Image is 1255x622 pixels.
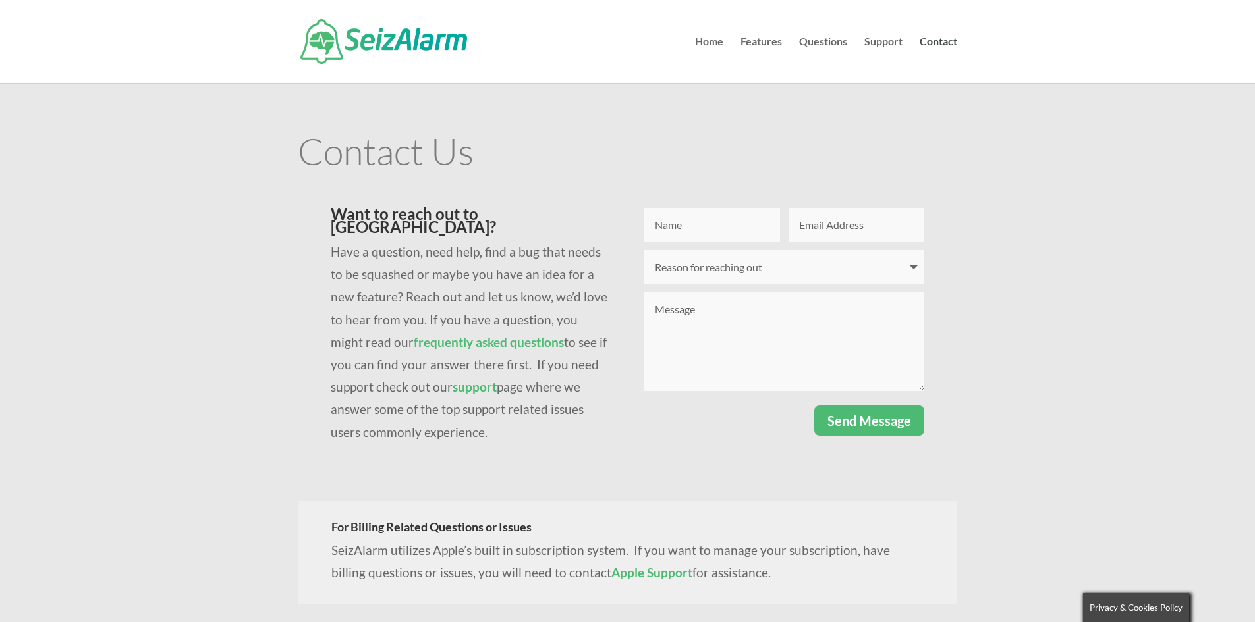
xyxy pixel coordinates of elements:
[695,37,723,83] a: Home
[414,334,564,350] a: frequently asked questions
[1090,602,1183,613] span: Privacy & Cookies Policy
[611,565,692,580] a: Apple Support
[331,539,924,584] p: SeizAlarm utilizes Apple’s built in subscription system. If you want to manage your subscription,...
[789,208,924,242] input: Email Address
[920,37,957,83] a: Contact
[814,405,924,436] button: Send Message
[453,379,497,394] a: support
[331,521,924,539] h4: For Billing Related Questions or Issues
[1138,571,1241,608] iframe: Help widget launcher
[864,37,903,83] a: Support
[799,37,847,83] a: Questions
[644,208,780,242] input: Name
[740,37,782,83] a: Features
[331,241,611,444] p: Have a question, need help, find a bug that needs to be squashed or maybe you have an idea for a ...
[298,132,957,176] h1: Contact Us
[331,204,496,236] span: Want to reach out to [GEOGRAPHIC_DATA]?
[300,19,467,64] img: SeizAlarm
